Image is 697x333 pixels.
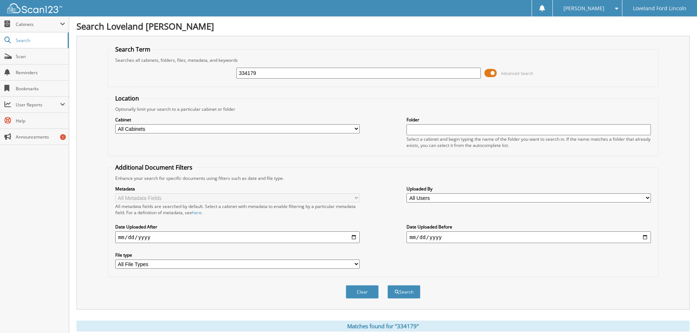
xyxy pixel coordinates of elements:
div: Optionally limit your search to a particular cabinet or folder [112,106,655,112]
div: 1 [60,134,66,140]
button: Search [387,285,420,299]
label: File type [115,252,360,258]
label: Date Uploaded Before [406,224,651,230]
label: Date Uploaded After [115,224,360,230]
span: Announcements [16,134,65,140]
span: Bookmarks [16,86,65,92]
input: start [115,231,360,243]
label: Cabinet [115,117,360,123]
span: Advanced Search [501,71,533,76]
span: Search [16,37,64,43]
span: Help [16,118,65,124]
label: Folder [406,117,651,123]
span: Reminders [16,69,65,76]
span: Loveland Ford Lincoln [633,6,686,11]
img: scan123-logo-white.svg [7,3,62,13]
a: here [192,209,202,216]
div: Searches all cabinets, folders, files, metadata, and keywords [112,57,655,63]
h1: Search Loveland [PERSON_NAME] [76,20,690,32]
legend: Additional Document Filters [112,163,196,171]
div: Enhance your search for specific documents using filters such as date and file type. [112,175,655,181]
legend: Location [112,94,143,102]
span: User Reports [16,102,60,108]
span: Scan [16,53,65,60]
input: end [406,231,651,243]
div: Select a cabinet and begin typing the name of the folder you want to search in. If the name match... [406,136,651,148]
div: Matches found for "334179" [76,321,690,332]
legend: Search Term [112,45,154,53]
button: Clear [346,285,379,299]
span: [PERSON_NAME] [563,6,604,11]
span: Cabinets [16,21,60,27]
label: Uploaded By [406,186,651,192]
label: Metadata [115,186,360,192]
div: All metadata fields are searched by default. Select a cabinet with metadata to enable filtering b... [115,203,360,216]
